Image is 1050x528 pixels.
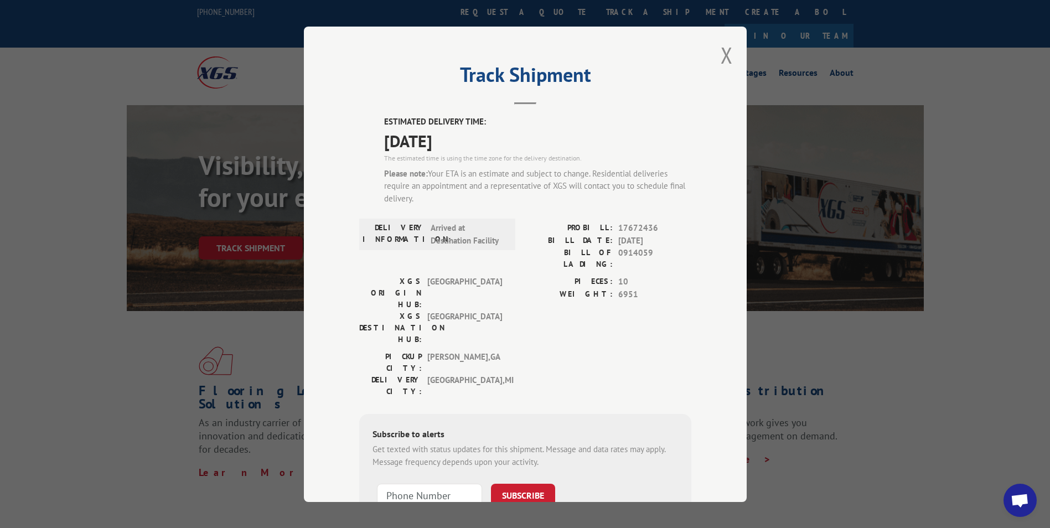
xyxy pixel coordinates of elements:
[721,40,733,70] button: Close modal
[525,276,613,288] label: PIECES:
[359,67,691,88] h2: Track Shipment
[359,276,422,310] label: XGS ORIGIN HUB:
[427,351,502,374] span: [PERSON_NAME] , GA
[359,310,422,345] label: XGS DESTINATION HUB:
[618,288,691,301] span: 6951
[618,234,691,247] span: [DATE]
[384,153,691,163] div: The estimated time is using the time zone for the delivery destination.
[618,222,691,235] span: 17672436
[431,222,505,247] span: Arrived at Destination Facility
[491,484,555,507] button: SUBSCRIBE
[373,427,678,443] div: Subscribe to alerts
[384,116,691,128] label: ESTIMATED DELIVERY TIME:
[359,351,422,374] label: PICKUP CITY:
[377,484,482,507] input: Phone Number
[618,276,691,288] span: 10
[525,247,613,270] label: BILL OF LADING:
[427,276,502,310] span: [GEOGRAPHIC_DATA]
[525,288,613,301] label: WEIGHT:
[427,310,502,345] span: [GEOGRAPHIC_DATA]
[427,374,502,397] span: [GEOGRAPHIC_DATA] , MI
[618,247,691,270] span: 0914059
[384,168,428,178] strong: Please note:
[384,128,691,153] span: [DATE]
[384,167,691,205] div: Your ETA is an estimate and subject to change. Residential deliveries require an appointment and ...
[525,222,613,235] label: PROBILL:
[1004,484,1037,517] div: Open chat
[359,374,422,397] label: DELIVERY CITY:
[373,443,678,468] div: Get texted with status updates for this shipment. Message and data rates may apply. Message frequ...
[525,234,613,247] label: BILL DATE:
[363,222,425,247] label: DELIVERY INFORMATION:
